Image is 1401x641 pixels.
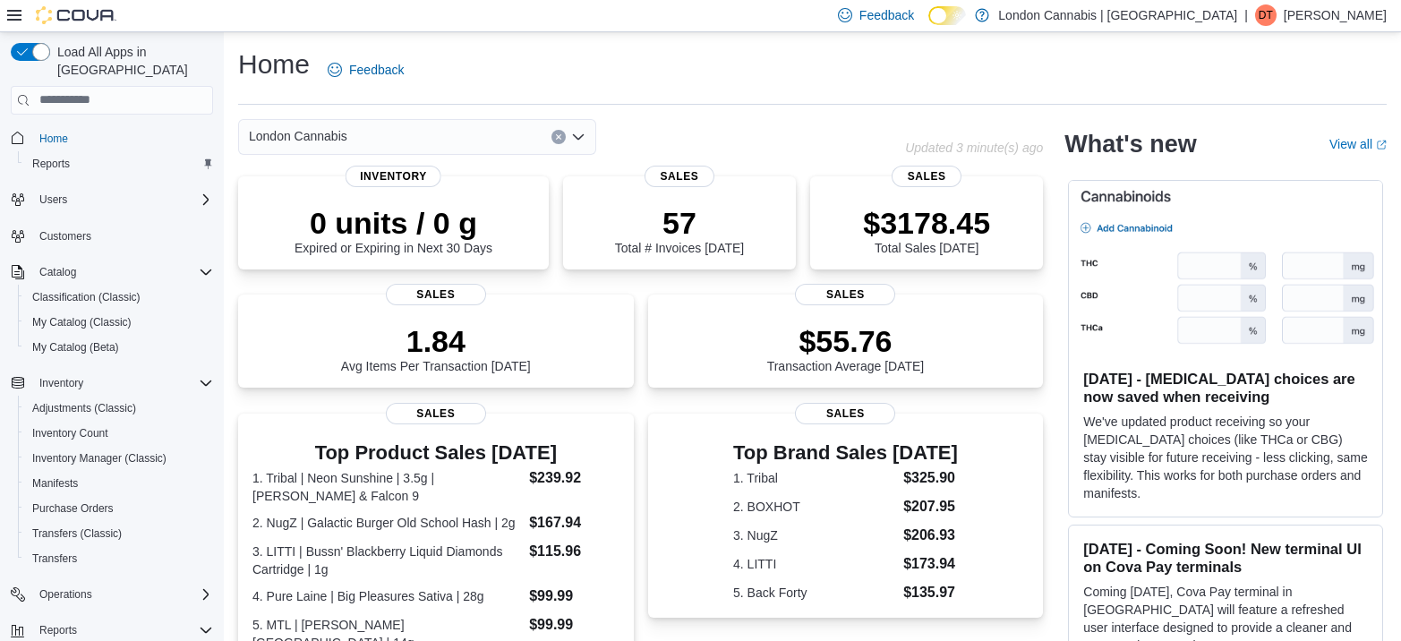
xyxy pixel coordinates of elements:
[32,128,75,150] a: Home
[18,310,220,335] button: My Catalog (Classic)
[529,585,619,607] dd: $99.99
[252,587,522,605] dt: 4. Pure Laine | Big Pleasures Sativa | 28g
[25,312,139,333] a: My Catalog (Classic)
[1255,4,1277,26] div: D Timmers
[998,4,1237,26] p: London Cannabis | [GEOGRAPHIC_DATA]
[32,189,74,210] button: Users
[18,396,220,421] button: Adjustments (Classic)
[767,323,925,359] p: $55.76
[1083,413,1368,502] p: We've updated product receiving so your [MEDICAL_DATA] choices (like THCa or CBG) stay visible fo...
[892,166,961,187] span: Sales
[346,166,441,187] span: Inventory
[50,43,213,79] span: Load All Apps in [GEOGRAPHIC_DATA]
[25,397,143,419] a: Adjustments (Classic)
[767,323,925,373] div: Transaction Average [DATE]
[928,25,929,26] span: Dark Mode
[795,284,895,305] span: Sales
[341,323,531,359] p: 1.84
[25,423,115,444] a: Inventory Count
[25,523,129,544] a: Transfers (Classic)
[18,546,220,571] button: Transfers
[39,623,77,637] span: Reports
[928,6,966,25] input: Dark Mode
[25,286,213,308] span: Classification (Classic)
[25,498,213,519] span: Purchase Orders
[733,584,896,602] dt: 5. Back Forty
[18,446,220,471] button: Inventory Manager (Classic)
[615,205,744,241] p: 57
[25,312,213,333] span: My Catalog (Classic)
[32,261,213,283] span: Catalog
[645,166,714,187] span: Sales
[25,498,121,519] a: Purchase Orders
[32,501,114,516] span: Purchase Orders
[39,192,67,207] span: Users
[32,551,77,566] span: Transfers
[349,61,404,79] span: Feedback
[1083,370,1368,406] h3: [DATE] - [MEDICAL_DATA] choices are now saved when receiving
[1083,540,1368,576] h3: [DATE] - Coming Soon! New terminal UI on Cova Pay terminals
[529,467,619,489] dd: $239.92
[4,582,220,607] button: Operations
[39,376,83,390] span: Inventory
[295,205,492,241] p: 0 units / 0 g
[529,512,619,534] dd: $167.94
[905,141,1043,155] p: Updated 3 minute(s) ago
[32,127,213,150] span: Home
[386,403,486,424] span: Sales
[32,526,122,541] span: Transfers (Classic)
[39,229,91,244] span: Customers
[386,284,486,305] span: Sales
[4,260,220,285] button: Catalog
[1259,4,1273,26] span: DT
[18,421,220,446] button: Inventory Count
[249,125,347,147] span: London Cannabis
[252,442,619,464] h3: Top Product Sales [DATE]
[615,205,744,255] div: Total # Invoices [DATE]
[39,587,92,602] span: Operations
[1376,140,1387,150] svg: External link
[39,265,76,279] span: Catalog
[32,372,213,394] span: Inventory
[25,397,213,419] span: Adjustments (Classic)
[32,157,70,171] span: Reports
[32,401,136,415] span: Adjustments (Classic)
[341,323,531,373] div: Avg Items Per Transaction [DATE]
[32,225,213,247] span: Customers
[903,582,958,603] dd: $135.97
[4,187,220,212] button: Users
[238,47,310,82] h1: Home
[733,442,958,464] h3: Top Brand Sales [DATE]
[25,153,77,175] a: Reports
[25,337,126,358] a: My Catalog (Beta)
[795,403,895,424] span: Sales
[252,514,522,532] dt: 2. NugZ | Galactic Burger Old School Hash | 2g
[25,473,85,494] a: Manifests
[733,498,896,516] dt: 2. BOXHOT
[571,130,585,144] button: Open list of options
[903,467,958,489] dd: $325.90
[863,205,990,255] div: Total Sales [DATE]
[733,469,896,487] dt: 1. Tribal
[4,371,220,396] button: Inventory
[1284,4,1387,26] p: [PERSON_NAME]
[32,372,90,394] button: Inventory
[32,584,213,605] span: Operations
[25,448,213,469] span: Inventory Manager (Classic)
[32,451,167,466] span: Inventory Manager (Classic)
[1244,4,1248,26] p: |
[25,423,213,444] span: Inventory Count
[859,6,914,24] span: Feedback
[32,476,78,491] span: Manifests
[18,496,220,521] button: Purchase Orders
[18,285,220,310] button: Classification (Classic)
[25,548,213,569] span: Transfers
[863,205,990,241] p: $3178.45
[903,496,958,517] dd: $207.95
[18,335,220,360] button: My Catalog (Beta)
[1064,130,1196,158] h2: What's new
[32,620,84,641] button: Reports
[4,125,220,151] button: Home
[32,290,141,304] span: Classification (Classic)
[733,555,896,573] dt: 4. LITTI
